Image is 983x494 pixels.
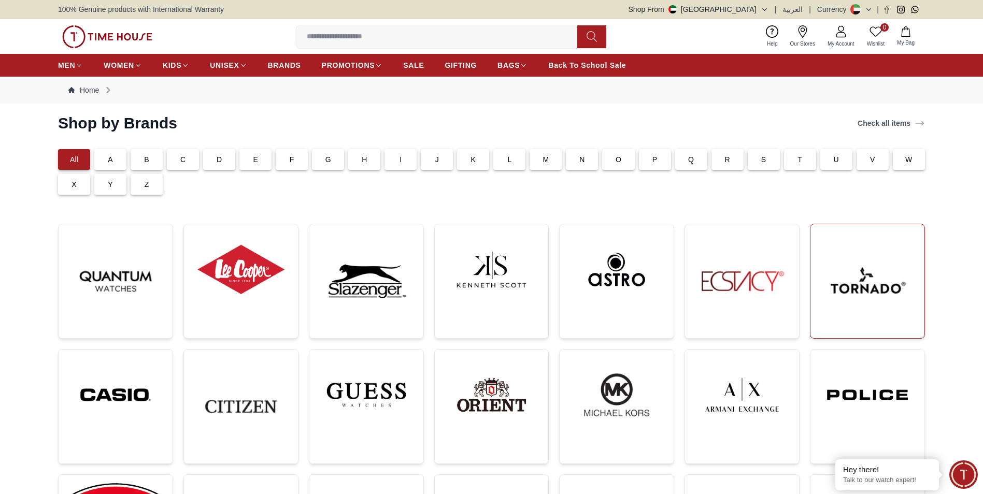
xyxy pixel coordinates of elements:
[318,358,415,432] img: ...
[693,233,791,330] img: ...
[443,233,540,307] img: ...
[507,154,511,165] p: L
[893,39,919,47] span: My Bag
[880,23,889,32] span: 0
[435,154,439,165] p: J
[471,154,476,165] p: K
[443,358,540,432] img: ...
[163,60,181,70] span: KIDS
[58,56,83,75] a: MEN
[834,154,839,165] p: U
[823,40,859,48] span: My Account
[290,154,294,165] p: F
[817,4,851,14] div: Currency
[144,154,149,165] p: B
[192,358,290,455] img: ...
[58,60,75,70] span: MEN
[786,40,819,48] span: Our Stores
[318,233,415,330] img: ...
[668,5,677,13] img: United Arab Emirates
[877,4,879,14] span: |
[861,23,891,50] a: 0Wishlist
[145,179,149,190] p: Z
[445,60,477,70] span: GIFTING
[67,233,164,330] img: ...
[163,56,189,75] a: KIDS
[579,154,585,165] p: N
[883,6,891,13] a: Facebook
[217,154,222,165] p: D
[253,154,258,165] p: E
[58,77,925,104] nav: Breadcrumb
[325,154,331,165] p: G
[403,60,424,70] span: SALE
[548,56,626,75] a: Back To School Sale
[268,60,301,70] span: BRANDS
[843,464,931,475] div: Hey there!
[891,24,921,49] button: My Bag
[62,25,152,48] img: ...
[784,23,821,50] a: Our Stores
[797,154,802,165] p: T
[70,154,78,165] p: All
[192,233,290,307] img: ...
[819,233,916,330] img: ...
[819,358,916,432] img: ...
[763,40,782,48] span: Help
[58,114,177,133] h2: Shop by Brands
[911,6,919,13] a: Whatsapp
[761,23,784,50] a: Help
[322,56,383,75] a: PROMOTIONS
[548,60,626,70] span: Back To School Sale
[568,358,665,432] img: ...
[870,154,875,165] p: V
[652,154,658,165] p: P
[362,154,367,165] p: H
[497,56,528,75] a: BAGS
[897,6,905,13] a: Instagram
[856,116,927,130] a: Check all items
[180,154,186,165] p: C
[210,60,239,70] span: UNISEX
[68,85,99,95] a: Home
[809,4,811,14] span: |
[688,154,694,165] p: Q
[629,4,768,14] button: Shop From[GEOGRAPHIC_DATA]
[322,60,375,70] span: PROMOTIONS
[693,358,791,432] img: ...
[497,60,520,70] span: BAGS
[104,56,142,75] a: WOMEN
[616,154,621,165] p: O
[58,4,224,14] span: 100% Genuine products with International Warranty
[543,154,549,165] p: M
[724,154,730,165] p: R
[905,154,912,165] p: W
[400,154,402,165] p: I
[843,476,931,485] p: Talk to our watch expert!
[210,56,247,75] a: UNISEX
[403,56,424,75] a: SALE
[108,154,113,165] p: A
[72,179,77,190] p: X
[775,4,777,14] span: |
[268,56,301,75] a: BRANDS
[568,233,665,307] img: ...
[445,56,477,75] a: GIFTING
[108,179,113,190] p: Y
[104,60,134,70] span: WOMEN
[782,4,803,14] button: العربية
[67,358,164,432] img: ...
[761,154,766,165] p: S
[863,40,889,48] span: Wishlist
[949,460,978,489] div: Chat Widget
